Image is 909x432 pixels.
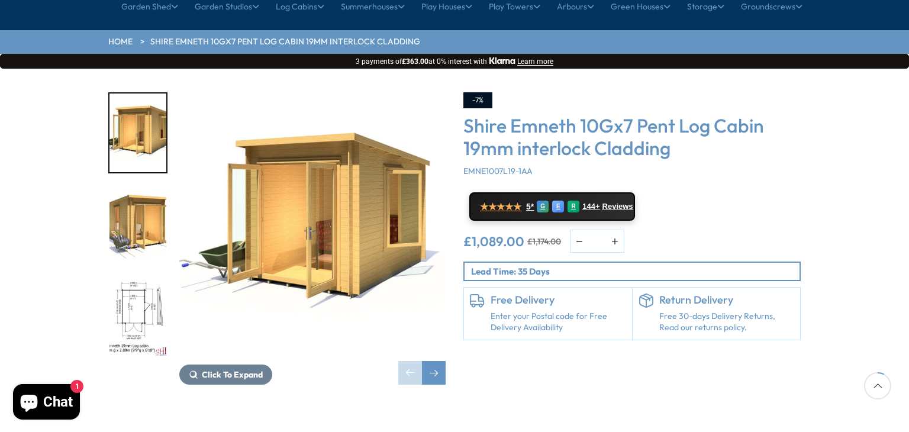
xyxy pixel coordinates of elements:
[491,311,626,334] a: Enter your Postal code for Free Delivery Availability
[150,36,420,48] a: Shire Emneth 10Gx7 Pent Log Cabin 19mm interlock Cladding
[659,294,795,307] h6: Return Delivery
[480,201,521,212] span: ★★★★★
[527,237,561,246] del: £1,174.00
[552,201,564,212] div: E
[471,265,800,278] p: Lead Time: 35 Days
[109,186,166,265] img: Emneth_2990g209010gx719mm030lifeswapwim_979d911c-7bd8-40fb-baac-62acdcd7c688_200x200.jpg
[108,92,167,173] div: 1 / 12
[463,235,524,248] ins: £1,089.00
[108,185,167,266] div: 2 / 12
[202,369,263,380] span: Click To Expand
[602,202,633,211] span: Reviews
[108,278,167,359] div: 3 / 12
[463,114,801,160] h3: Shire Emneth 10Gx7 Pent Log Cabin 19mm interlock Cladding
[422,361,446,385] div: Next slide
[108,36,133,48] a: HOME
[491,294,626,307] h6: Free Delivery
[109,279,166,357] img: 2990g209010gx7Emneth19mmPLAN_d4ba3b4a-96d8-4d00-8955-d493a1658387_200x200.jpg
[469,192,635,221] a: ★★★★★ 5* G E R 144+ Reviews
[537,201,549,212] div: G
[179,92,446,359] img: Shire Emneth 10Gx7 Pent Log Cabin 19mm interlock Cladding - Best Shed
[179,92,446,385] div: 1 / 12
[109,94,166,172] img: Emneth_2990g209010gx719mm-030life_e9f9deeb-37bb-4c40-ab52-b54535801b1a_200x200.jpg
[659,311,795,334] p: Free 30-days Delivery Returns, Read our returns policy.
[463,166,533,176] span: EMNE1007L19-1AA
[582,202,599,211] span: 144+
[179,365,272,385] button: Click To Expand
[463,92,492,108] div: -7%
[9,384,83,423] inbox-online-store-chat: Shopify online store chat
[398,361,422,385] div: Previous slide
[568,201,579,212] div: R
